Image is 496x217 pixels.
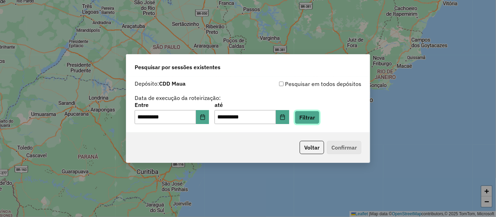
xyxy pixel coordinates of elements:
[295,111,320,124] button: Filtrar
[215,101,289,109] label: até
[300,141,324,154] button: Voltar
[248,80,361,88] div: Pesquisar em todos depósitos
[196,110,209,124] button: Choose Date
[159,80,186,87] strong: CDD Maua
[135,79,186,88] label: Depósito:
[276,110,289,124] button: Choose Date
[135,94,221,102] label: Data de execução da roteirização:
[135,101,209,109] label: Entre
[135,63,220,71] span: Pesquisar por sessões existentes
